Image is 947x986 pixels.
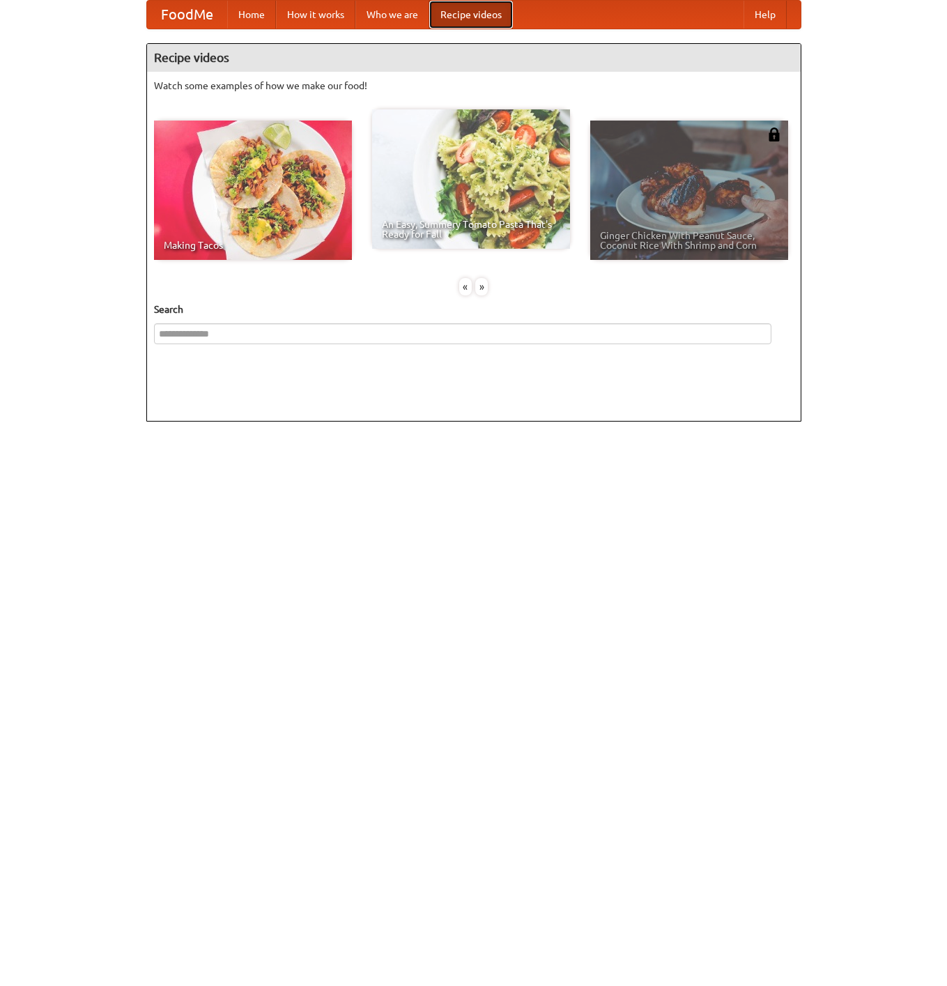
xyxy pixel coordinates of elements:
a: Recipe videos [429,1,513,29]
a: Help [744,1,787,29]
h4: Recipe videos [147,44,801,72]
a: FoodMe [147,1,227,29]
img: 483408.png [767,128,781,141]
div: « [459,278,472,295]
h5: Search [154,302,794,316]
div: » [475,278,488,295]
a: Who we are [355,1,429,29]
a: Making Tacos [154,121,352,260]
a: How it works [276,1,355,29]
a: An Easy, Summery Tomato Pasta That's Ready for Fall [372,109,570,249]
p: Watch some examples of how we make our food! [154,79,794,93]
span: An Easy, Summery Tomato Pasta That's Ready for Fall [382,219,560,239]
a: Home [227,1,276,29]
span: Making Tacos [164,240,342,250]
